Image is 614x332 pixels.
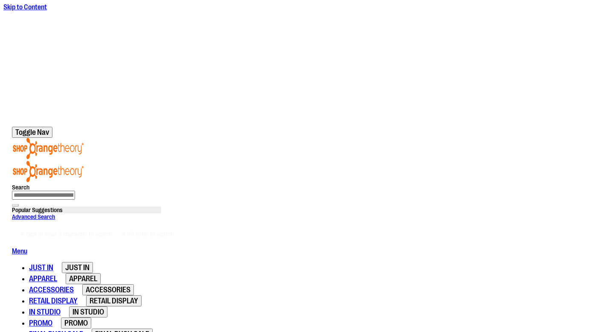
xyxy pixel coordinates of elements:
span: APPAREL [69,274,97,283]
img: Shop Orangetheory [12,138,84,159]
span: RETAIL DISPLAY [29,297,78,305]
span: PROMO [64,319,88,327]
span: JUST IN [29,263,53,272]
a: Menu [12,248,27,255]
span: PROMO [29,319,52,327]
a: Details [344,101,363,108]
span: RETAIL DISPLAY [90,297,138,305]
span: # Type at least 3 character to search [20,230,112,237]
div: Popular Suggestions [12,207,161,213]
span: Search [12,184,29,191]
span: IN STUDIO [72,308,104,316]
span: ACCESSORIES [29,285,74,294]
img: Shop Orangetheory [12,161,84,182]
span: # Hit enter to search [122,230,174,237]
span: Toggle Nav [15,128,49,137]
span: ACCESSORIES [86,285,130,294]
a: Advanced Search [12,213,55,220]
button: Search [12,204,19,207]
span: JUST IN [65,263,90,272]
div: Promotional banner [3,101,611,118]
span: APPAREL [29,274,57,283]
button: Toggle Nav [12,127,52,138]
a: Skip to Content [3,3,47,11]
span: IN STUDIO [29,308,61,316]
p: FREE Shipping, orders over $600. [251,101,363,108]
